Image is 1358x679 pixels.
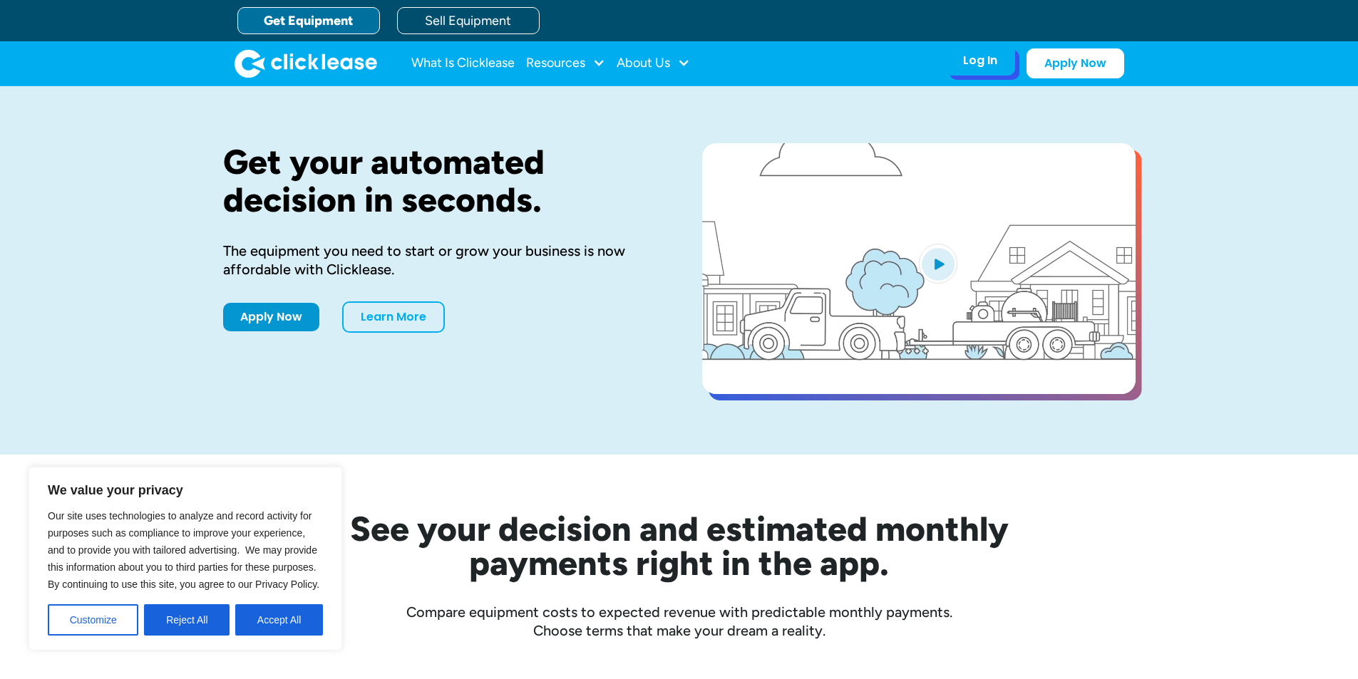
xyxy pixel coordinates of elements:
p: We value your privacy [48,482,323,499]
button: Customize [48,604,138,636]
a: home [235,49,377,78]
a: Learn More [342,301,445,333]
a: What Is Clicklease [411,49,515,78]
div: Log In [963,53,997,68]
div: The equipment you need to start or grow your business is now affordable with Clicklease. [223,242,657,279]
a: open lightbox [702,143,1136,394]
div: Resources [526,49,605,78]
a: Get Equipment [237,7,380,34]
h1: Get your automated decision in seconds. [223,143,657,219]
img: Blue play button logo on a light blue circular background [919,244,957,284]
div: We value your privacy [29,467,342,651]
a: Sell Equipment [397,7,540,34]
div: Compare equipment costs to expected revenue with predictable monthly payments. Choose terms that ... [223,603,1136,640]
a: Apply Now [1027,48,1124,78]
button: Reject All [144,604,230,636]
a: Apply Now [223,303,319,331]
h2: See your decision and estimated monthly payments right in the app. [280,512,1079,580]
div: About Us [617,49,690,78]
img: Clicklease logo [235,49,377,78]
span: Our site uses technologies to analyze and record activity for purposes such as compliance to impr... [48,510,319,590]
button: Accept All [235,604,323,636]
